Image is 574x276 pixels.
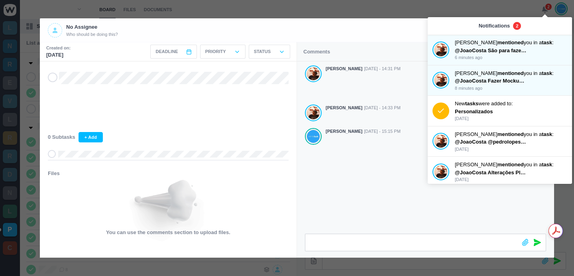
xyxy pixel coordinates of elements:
[542,39,552,45] strong: task
[542,131,552,137] strong: task
[542,162,552,168] strong: task
[455,69,567,77] p: [PERSON_NAME] you in a :
[434,73,447,87] img: Antonio Lopes
[455,115,567,122] p: [DATE]
[455,100,567,108] p: New were added to:
[455,39,567,47] p: [PERSON_NAME] you in a :
[455,130,567,138] p: [PERSON_NAME] you in a :
[465,101,478,106] strong: tasks
[434,165,447,179] img: Antonio Lopes
[434,134,447,148] img: Antonio Lopes
[254,48,271,55] p: Status
[155,48,178,55] span: Deadline
[455,108,527,116] p: Personalizados
[66,23,118,31] p: No Assignee
[303,48,330,56] p: Comments
[205,48,226,55] p: Priority
[497,39,524,45] strong: mentioned
[455,161,567,169] p: [PERSON_NAME] you in a :
[513,22,521,30] span: 2
[542,70,552,76] strong: task
[455,146,567,153] p: [DATE]
[432,39,567,61] a: Antonio Lopes [PERSON_NAME]mentionedyou in atask: @JoaoCosta São para fazer 40, mas 20 levam nome...
[497,162,524,168] strong: mentioned
[455,54,567,61] p: 6 minutes ago
[497,70,524,76] strong: mentioned
[46,51,71,59] p: [DATE]
[432,161,567,183] a: Antonio Lopes [PERSON_NAME]mentionedyou in atask: @JoaoCosta Alterações Planner: verso da capa: e...
[66,31,118,38] span: Who should be doing this?
[479,22,510,30] p: Notifications
[455,176,567,183] p: [DATE]
[432,130,567,153] a: Antonio Lopes [PERSON_NAME]mentionedyou in atask: @JoaoCosta @pedrolopes Fazer propostas do A5 Li...
[46,45,71,51] small: Created on:
[434,43,447,57] img: Antonio Lopes
[432,100,567,122] a: Newtaskswere added to: Personalizados [DATE]
[497,131,524,137] strong: mentioned
[455,85,567,92] p: 8 minutes ago
[432,69,567,92] a: Antonio Lopes [PERSON_NAME]mentionedyou in atask: @JoaoCosta Fazer Mockup A5. anexo o logotipo e ...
